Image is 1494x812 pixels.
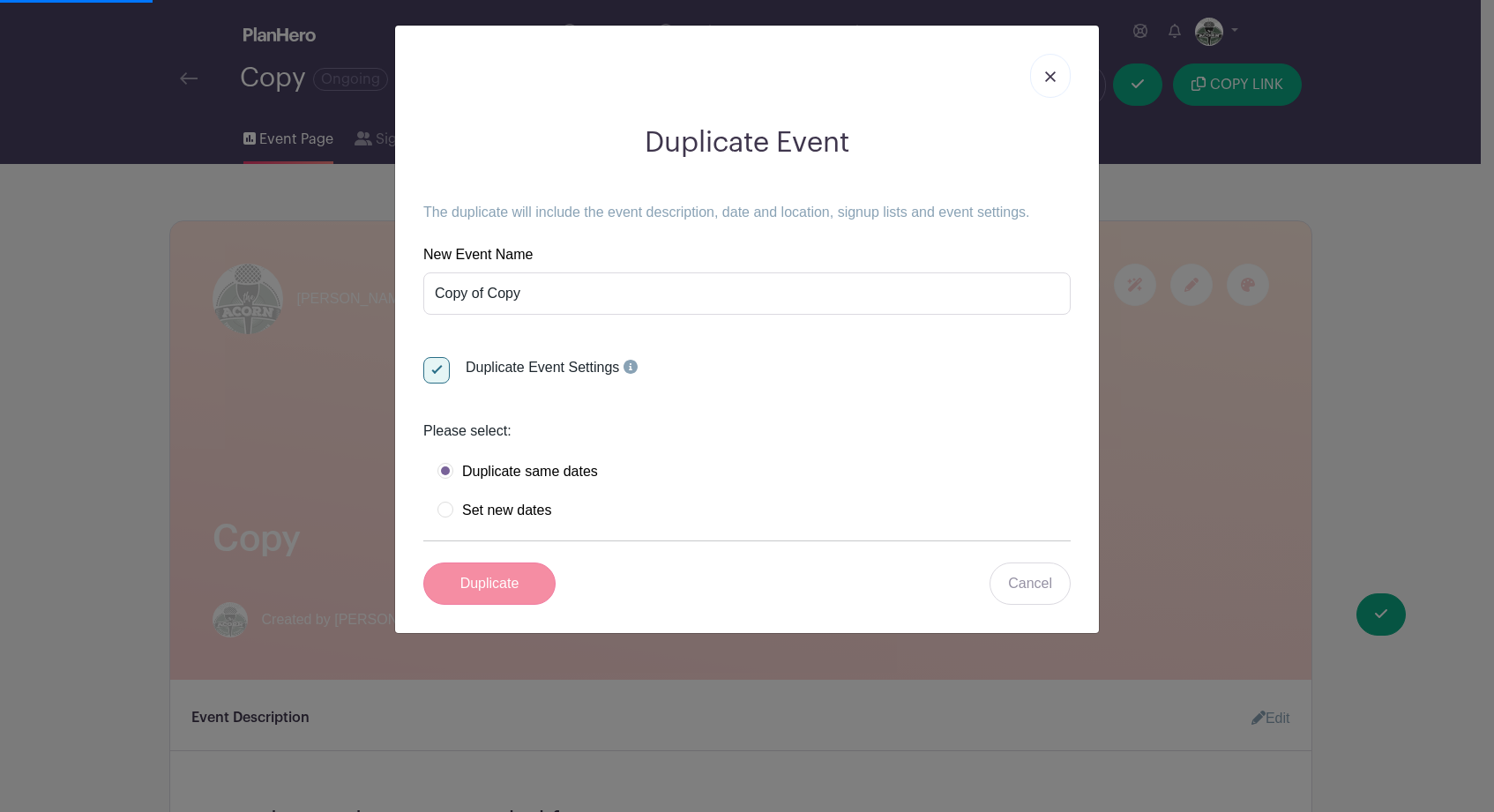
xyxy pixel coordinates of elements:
[1045,71,1056,82] img: close_button-5f87c8562297e5c2d7936805f587ecaba9071eb48480494691a3f1689db116b3.svg
[423,244,534,265] label: New Event Name
[423,202,1071,223] p: The duplicate will include the event description, date and location, signup lists and event setti...
[990,562,1071,605] a: Cancel
[437,463,598,480] label: Duplicate same dates
[423,421,1071,442] div: Please select:
[423,126,1071,160] h2: Duplicate Event
[437,502,551,519] label: Set new dates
